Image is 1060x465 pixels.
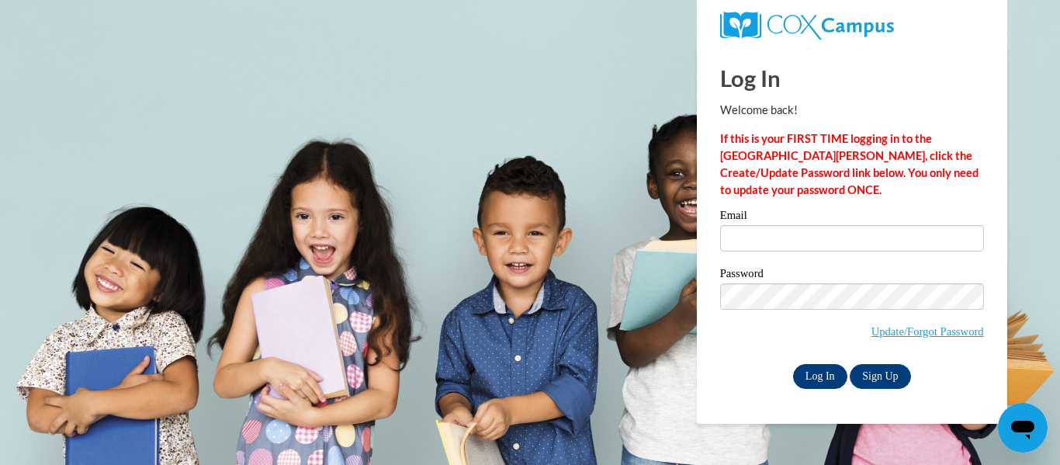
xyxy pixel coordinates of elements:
a: Sign Up [850,364,910,389]
label: Password [720,268,984,283]
input: Log In [793,364,847,389]
p: Welcome back! [720,102,984,119]
a: COX Campus [720,12,984,40]
label: Email [720,210,984,225]
h1: Log In [720,62,984,94]
iframe: Button to launch messaging window [998,403,1048,453]
a: Update/Forgot Password [871,325,984,338]
strong: If this is your FIRST TIME logging in to the [GEOGRAPHIC_DATA][PERSON_NAME], click the Create/Upd... [720,132,979,196]
img: COX Campus [720,12,894,40]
